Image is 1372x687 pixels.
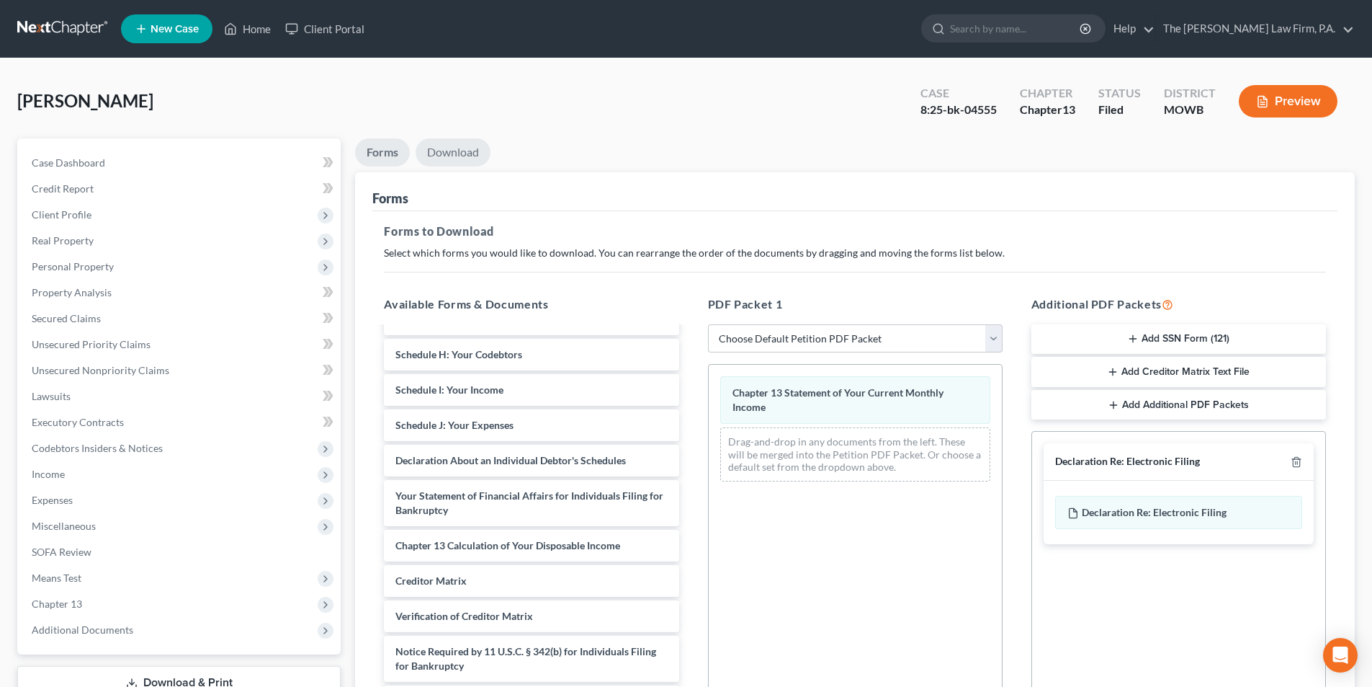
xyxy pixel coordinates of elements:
[32,338,151,350] span: Unsecured Priority Claims
[20,358,341,384] a: Unsecured Nonpriority Claims
[355,138,410,167] a: Forms
[32,572,81,584] span: Means Test
[384,246,1326,260] p: Select which forms you would like to download. You can rearrange the order of the documents by dr...
[1156,16,1354,42] a: The [PERSON_NAME] Law Firm, P.A.
[32,390,71,402] span: Lawsuits
[1164,85,1216,102] div: District
[1020,85,1075,102] div: Chapter
[395,313,642,325] span: Schedule G: Executory Contracts and Unexpired Leases
[1323,638,1358,673] div: Open Intercom Messenger
[32,442,163,454] span: Codebtors Insiders & Notices
[384,296,678,313] h5: Available Forms & Documents
[20,384,341,409] a: Lawsuits
[32,468,65,480] span: Income
[395,489,663,516] span: Your Statement of Financial Affairs for Individuals Filing for Bankruptcy
[151,24,199,35] span: New Case
[32,312,101,324] span: Secured Claims
[32,260,114,272] span: Personal Property
[732,386,943,413] span: Chapter 13 Statement of Your Current Monthly Income
[17,90,153,111] span: [PERSON_NAME]
[217,16,278,42] a: Home
[1031,324,1326,355] button: Add SSN Form (121)
[32,624,133,636] span: Additional Documents
[920,102,997,118] div: 8:25-bk-04555
[32,286,112,298] span: Property Analysis
[1098,102,1141,118] div: Filed
[32,234,94,247] span: Real Property
[395,610,533,622] span: Verification of Creditor Matrix
[1031,296,1326,313] h5: Additional PDF Packets
[372,190,408,207] div: Forms
[20,332,341,358] a: Unsecured Priority Claims
[395,384,503,396] span: Schedule I: Your Income
[32,156,105,169] span: Case Dashboard
[1164,102,1216,118] div: MOWB
[950,15,1082,42] input: Search by name...
[20,280,341,306] a: Property Analysis
[720,427,990,482] div: Drag-and-drop in any documents from the left. These will be merged into the Petition PDF Packet. ...
[32,520,96,532] span: Miscellaneous
[1031,357,1326,387] button: Add Creditor Matrix Text File
[395,539,620,551] span: Chapter 13 Calculation of Your Disposable Income
[395,454,626,466] span: Declaration About an Individual Debtor's Schedules
[32,598,82,610] span: Chapter 13
[384,223,1326,240] h5: Forms to Download
[32,364,169,376] span: Unsecured Nonpriority Claims
[1082,506,1227,518] span: Declaration Re: Electronic Filing
[20,176,341,202] a: Credit Report
[32,208,91,221] span: Client Profile
[395,645,656,672] span: Notice Required by 11 U.S.C. § 342(b) for Individuals Filing for Bankruptcy
[1239,85,1337,118] button: Preview
[20,539,341,565] a: SOFA Review
[278,16,372,42] a: Client Portal
[1055,455,1200,469] div: Declaration Re: Electronic Filing
[32,494,73,506] span: Expenses
[32,182,94,195] span: Credit Report
[1062,102,1075,116] span: 13
[32,416,124,428] span: Executory Contracts
[395,419,514,431] span: Schedule J: Your Expenses
[395,348,522,360] span: Schedule H: Your Codebtors
[1020,102,1075,118] div: Chapter
[1031,390,1326,420] button: Add Additional PDF Packets
[20,306,341,332] a: Secured Claims
[20,150,341,176] a: Case Dashboard
[920,85,997,102] div: Case
[416,138,490,167] a: Download
[1098,85,1141,102] div: Status
[708,296,1003,313] h5: PDF Packet 1
[20,409,341,435] a: Executory Contracts
[1106,16,1154,42] a: Help
[395,575,467,587] span: Creditor Matrix
[32,546,91,558] span: SOFA Review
